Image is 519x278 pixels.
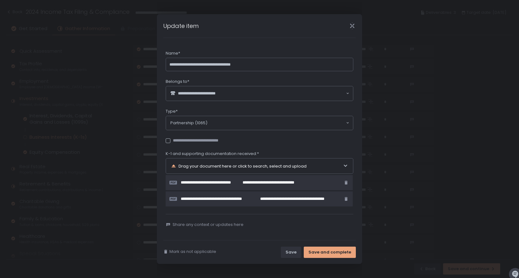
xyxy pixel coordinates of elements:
[286,249,297,255] div: Save
[166,151,259,157] span: K-1 and supporting documentation received:*
[166,86,353,101] div: Search for option
[226,90,345,97] input: Search for option
[173,222,243,227] span: Share any context or updates here
[281,247,301,258] button: Save
[163,22,199,30] h1: Update item
[169,249,216,254] span: Mark as not applicable
[163,249,216,254] button: Mark as not applicable
[166,109,178,114] span: Type*
[170,120,207,126] span: Partnership (1065)
[342,22,362,29] div: Close
[304,247,356,258] button: Save and complete
[166,51,180,56] span: Name*
[166,116,353,130] div: Search for option
[166,79,189,84] span: Belongs to*
[308,249,351,255] div: Save and complete
[207,120,345,126] input: Search for option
